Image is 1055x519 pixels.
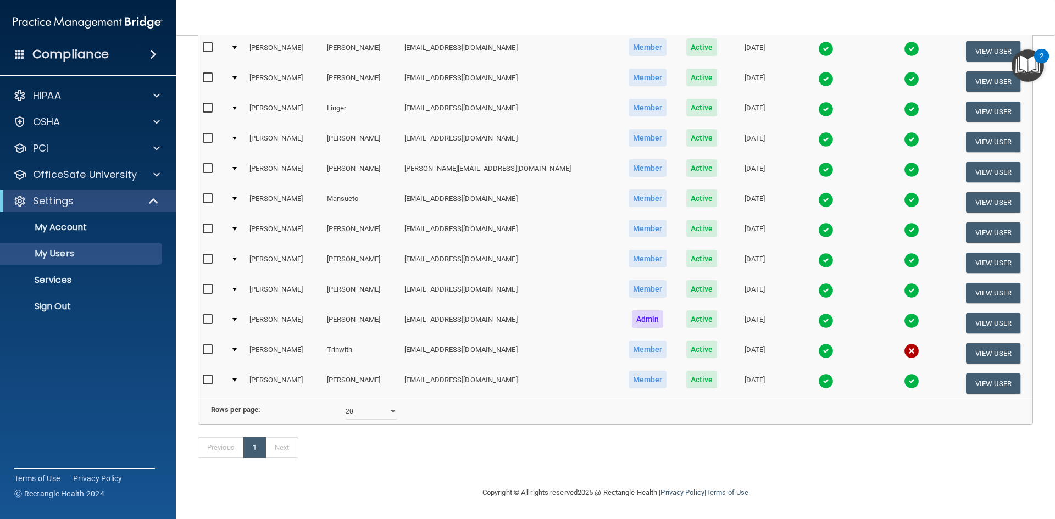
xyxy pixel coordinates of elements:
span: Active [686,129,718,147]
td: [EMAIL_ADDRESS][DOMAIN_NAME] [400,338,618,369]
p: OSHA [33,115,60,129]
img: tick.e7d51cea.svg [904,102,919,117]
img: tick.e7d51cea.svg [904,71,919,87]
a: OfficeSafe University [13,168,160,181]
a: Privacy Policy [660,488,704,496]
td: [DATE] [726,278,782,308]
td: Linger [323,97,400,127]
td: [PERSON_NAME] [245,217,323,248]
p: Settings [33,194,74,208]
button: View User [966,373,1020,394]
p: Services [7,275,157,286]
span: Active [686,99,718,116]
img: tick.e7d51cea.svg [904,41,919,57]
a: PCI [13,142,160,155]
td: Trinwith [323,338,400,369]
span: Member [629,99,667,116]
img: tick.e7d51cea.svg [818,102,834,117]
button: View User [966,222,1020,243]
td: [EMAIL_ADDRESS][DOMAIN_NAME] [400,97,618,127]
td: [EMAIL_ADDRESS][DOMAIN_NAME] [400,248,618,278]
span: Member [629,250,667,267]
a: OSHA [13,115,160,129]
button: View User [966,313,1020,333]
span: Ⓒ Rectangle Health 2024 [14,488,104,499]
img: tick.e7d51cea.svg [904,373,919,389]
img: tick.e7d51cea.svg [818,192,834,208]
td: [PERSON_NAME] [245,36,323,66]
span: Active [686,220,718,237]
td: [EMAIL_ADDRESS][DOMAIN_NAME] [400,308,618,338]
img: tick.e7d51cea.svg [904,253,919,268]
td: Mansueto [323,187,400,217]
td: [EMAIL_ADDRESS][DOMAIN_NAME] [400,36,618,66]
td: [EMAIL_ADDRESS][DOMAIN_NAME] [400,217,618,248]
span: Active [686,341,718,358]
span: Member [629,69,667,86]
p: My Account [7,222,157,233]
span: Active [686,371,718,388]
a: 1 [243,437,266,458]
td: [DATE] [726,248,782,278]
td: [PERSON_NAME] [323,278,400,308]
td: [PERSON_NAME] [245,157,323,187]
td: [PERSON_NAME] [245,308,323,338]
img: tick.e7d51cea.svg [904,132,919,147]
span: Active [686,280,718,298]
a: Previous [198,437,244,458]
span: Member [629,159,667,177]
td: [PERSON_NAME] [245,369,323,398]
td: [DATE] [726,97,782,127]
button: View User [966,253,1020,273]
button: View User [966,41,1020,62]
td: [EMAIL_ADDRESS][DOMAIN_NAME] [400,278,618,308]
td: [DATE] [726,36,782,66]
img: tick.e7d51cea.svg [904,313,919,328]
td: [EMAIL_ADDRESS][DOMAIN_NAME] [400,187,618,217]
img: tick.e7d51cea.svg [818,222,834,238]
button: View User [966,162,1020,182]
button: View User [966,71,1020,92]
button: View User [966,343,1020,364]
span: Active [686,189,718,207]
td: [PERSON_NAME] [245,187,323,217]
button: View User [966,283,1020,303]
img: tick.e7d51cea.svg [818,71,834,87]
span: Active [686,69,718,86]
td: [PERSON_NAME] [245,127,323,157]
span: Admin [632,310,664,328]
td: [EMAIL_ADDRESS][DOMAIN_NAME] [400,66,618,97]
td: [PERSON_NAME] [323,157,400,187]
td: [PERSON_NAME][EMAIL_ADDRESS][DOMAIN_NAME] [400,157,618,187]
img: tick.e7d51cea.svg [818,313,834,328]
td: [PERSON_NAME] [323,36,400,66]
button: Open Resource Center, 2 new notifications [1012,49,1044,82]
button: View User [966,132,1020,152]
p: Sign Out [7,301,157,312]
td: [PERSON_NAME] [245,278,323,308]
span: Member [629,341,667,358]
img: tick.e7d51cea.svg [818,132,834,147]
td: [EMAIL_ADDRESS][DOMAIN_NAME] [400,127,618,157]
td: [DATE] [726,66,782,97]
a: Privacy Policy [73,473,123,484]
span: Member [629,38,667,56]
span: Active [686,310,718,328]
td: [PERSON_NAME] [323,248,400,278]
button: View User [966,192,1020,213]
button: View User [966,102,1020,122]
div: 2 [1040,56,1043,70]
img: tick.e7d51cea.svg [904,192,919,208]
b: Rows per page: [211,405,260,414]
td: [PERSON_NAME] [245,66,323,97]
p: PCI [33,142,48,155]
td: [EMAIL_ADDRESS][DOMAIN_NAME] [400,369,618,398]
a: HIPAA [13,89,160,102]
td: [DATE] [726,338,782,369]
td: [PERSON_NAME] [245,248,323,278]
span: Member [629,129,667,147]
td: [DATE] [726,187,782,217]
span: Active [686,159,718,177]
img: tick.e7d51cea.svg [904,283,919,298]
img: tick.e7d51cea.svg [818,343,834,359]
